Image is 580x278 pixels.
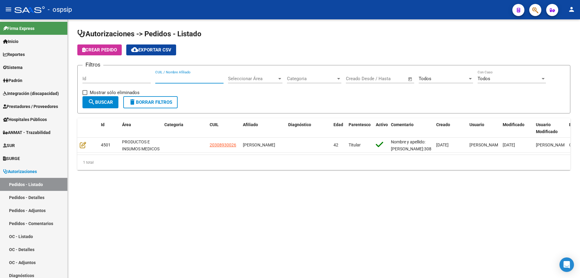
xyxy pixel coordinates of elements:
datatable-header-cell: Parentesco [346,118,373,138]
h3: Filtros [82,61,103,69]
span: Usuario Modificado [536,122,558,134]
span: Creado [436,122,450,127]
span: Reportes [3,51,25,58]
datatable-header-cell: Área [120,118,162,138]
span: SUR [3,142,15,149]
span: [DATE] [503,142,515,147]
span: Id [101,122,105,127]
span: [PERSON_NAME] [469,142,502,147]
span: Nombre y apellido: [PERSON_NAME]:30893002 Diagnóstico: Miocardiopatía 28 % FEY Paciente internado... [391,139,443,199]
datatable-header-cell: Diagnóstico [286,118,331,138]
mat-icon: delete [129,98,136,106]
span: [DATE] [436,142,449,147]
span: Integración (discapacidad) [3,90,59,97]
span: Buscar [88,100,113,105]
button: Borrar Filtros [123,96,178,108]
span: Parentesco [349,122,371,127]
span: Crear Pedido [82,47,117,53]
datatable-header-cell: Afiliado [240,118,286,138]
span: Comentario [391,122,414,127]
span: Todos [478,76,490,81]
span: SURGE [3,155,20,162]
span: Inicio [3,38,18,45]
span: Edad [333,122,343,127]
span: Afiliado [243,122,258,127]
span: 42 [333,142,338,147]
datatable-header-cell: Activo [373,118,388,138]
datatable-header-cell: Creado [434,118,467,138]
input: Fecha fin [376,76,405,81]
span: Categoria [287,76,336,81]
mat-icon: person [568,6,575,13]
span: Prestadores / Proveedores [3,103,58,110]
span: Diagnóstico [288,122,311,127]
div: 1 total [77,155,570,170]
span: [PERSON_NAME] [243,142,275,147]
span: CUIL [210,122,219,127]
span: Mostrar sólo eliminados [90,89,140,96]
datatable-header-cell: Comentario [388,118,434,138]
span: Autorizaciones [3,168,37,175]
datatable-header-cell: Categoria [162,118,207,138]
mat-icon: cloud_download [131,46,138,53]
datatable-header-cell: CUIL [207,118,240,138]
datatable-header-cell: Usuario [467,118,500,138]
span: Titular [349,142,361,147]
span: ANMAT - Trazabilidad [3,129,50,136]
button: Exportar CSV [126,44,176,55]
span: Hospitales Públicos [3,116,47,123]
datatable-header-cell: Edad [331,118,346,138]
datatable-header-cell: Modificado [500,118,533,138]
span: Seleccionar Área [228,76,277,81]
button: Open calendar [407,76,414,83]
span: Categoria [164,122,183,127]
span: Todos [419,76,431,81]
span: Sistema [3,64,23,71]
mat-icon: menu [5,6,12,13]
span: PRODUCTOS E INSUMOS MEDICOS [122,139,159,151]
span: Autorizaciones -> Pedidos - Listado [77,30,201,38]
span: Exportar CSV [131,47,171,53]
datatable-header-cell: Id [98,118,120,138]
button: Crear Pedido [77,44,122,55]
datatable-header-cell: Usuario Modificado [533,118,567,138]
button: Buscar [82,96,118,108]
span: 4501 [101,142,111,147]
span: Área [122,122,131,127]
div: Open Intercom Messenger [559,257,574,272]
span: - ospsip [48,3,72,16]
span: Borrar Filtros [129,100,172,105]
span: Usuario [469,122,484,127]
span: Padrón [3,77,22,84]
span: Firma Express [3,25,34,32]
mat-icon: search [88,98,95,106]
span: Activo [376,122,388,127]
span: Modificado [503,122,524,127]
input: Fecha inicio [346,76,370,81]
span: [PERSON_NAME] [536,142,568,147]
span: 20308930026 [210,142,236,147]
